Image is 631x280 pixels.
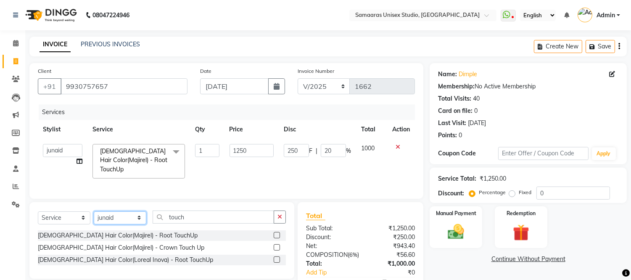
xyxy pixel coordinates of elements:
input: Enter Offer / Coupon Code [498,147,588,160]
button: Apply [592,147,616,160]
div: 0 [474,107,478,115]
div: ₹1,250.00 [480,174,506,183]
b: 08047224946 [92,3,129,27]
label: Redemption [507,210,536,217]
a: Add Tip [300,268,371,277]
input: Search by Name/Mobile/Email/Code [61,78,187,94]
img: _cash.svg [443,222,469,241]
span: Total [306,211,325,220]
input: Search or Scan [153,211,274,224]
div: No Active Membership [438,82,618,91]
span: 6% [349,251,357,258]
div: Coupon Code [438,149,498,158]
span: [DEMOGRAPHIC_DATA] Hair Color(Majirel) - Root TouchUp [100,147,167,173]
span: % [346,147,351,155]
span: COMPOSITION [306,251,348,259]
th: Disc [279,120,356,139]
div: Discount: [438,189,464,198]
div: Sub Total: [300,224,361,233]
a: Dimple [459,70,477,79]
label: Invoice Number [298,67,334,75]
a: INVOICE [40,37,71,52]
div: Total: [300,259,361,268]
div: ₹56.60 [365,251,421,259]
div: ₹943.40 [361,242,422,251]
div: Service Total: [438,174,476,183]
th: Price [224,120,279,139]
div: [DATE] [468,119,486,128]
a: PREVIOUS INVOICES [81,40,140,48]
a: x [124,165,127,173]
div: Services [39,104,421,120]
div: [DEMOGRAPHIC_DATA] Hair Color(Majirel) - Root TouchUp [38,231,198,240]
button: Save [586,40,615,53]
div: ( ) [300,251,365,259]
div: Membership: [438,82,475,91]
div: Discount: [300,233,361,242]
th: Action [387,120,415,139]
img: logo [21,3,79,27]
div: Points: [438,131,457,140]
div: ₹250.00 [361,233,422,242]
div: ₹1,000.00 [361,259,422,268]
div: Total Visits: [438,94,471,103]
div: Last Visit: [438,119,466,128]
span: Admin [597,11,615,20]
a: Continue Without Payment [431,255,625,264]
button: Create New [534,40,582,53]
th: Stylist [38,120,87,139]
div: [DEMOGRAPHIC_DATA] Hair Color(Majirel) - Crown Touch Up [38,243,204,252]
div: [DEMOGRAPHIC_DATA] Hair Color(Loreal Inova) - Root TouchUp [38,256,213,264]
div: Name: [438,70,457,79]
th: Total [356,120,387,139]
th: Service [87,120,190,139]
label: Fixed [519,189,531,196]
div: 40 [473,94,480,103]
div: Card on file: [438,107,473,115]
img: _gift.svg [508,222,534,243]
label: Date [200,67,211,75]
div: 0 [459,131,462,140]
th: Qty [190,120,224,139]
div: Net: [300,242,361,251]
label: Percentage [479,189,506,196]
span: | [316,147,317,155]
img: Admin [578,8,592,22]
div: ₹1,250.00 [361,224,422,233]
label: Manual Payment [436,210,476,217]
label: Client [38,67,51,75]
button: +91 [38,78,61,94]
span: F [309,147,312,155]
span: 1000 [361,144,375,152]
div: ₹0 [371,268,422,277]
